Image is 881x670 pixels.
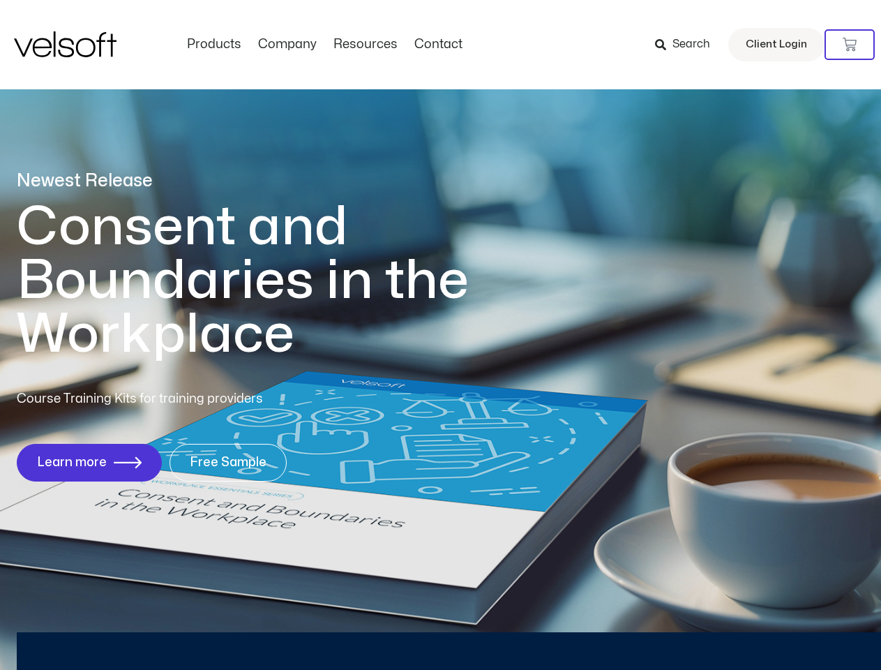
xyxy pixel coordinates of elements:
[406,37,471,52] a: ContactMenu Toggle
[179,37,250,52] a: ProductsMenu Toggle
[17,200,526,362] h1: Consent and Boundaries in the Workplace
[17,444,162,482] a: Learn more
[14,31,116,57] img: Velsoft Training Materials
[728,28,824,61] a: Client Login
[250,37,325,52] a: CompanyMenu Toggle
[746,36,807,54] span: Client Login
[37,456,107,470] span: Learn more
[655,33,720,57] a: Search
[325,37,406,52] a: ResourcesMenu Toggle
[672,36,710,54] span: Search
[170,444,287,482] a: Free Sample
[17,169,526,193] p: Newest Release
[17,389,364,409] p: Course Training Kits for training providers
[190,456,266,470] span: Free Sample
[179,37,471,52] nav: Menu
